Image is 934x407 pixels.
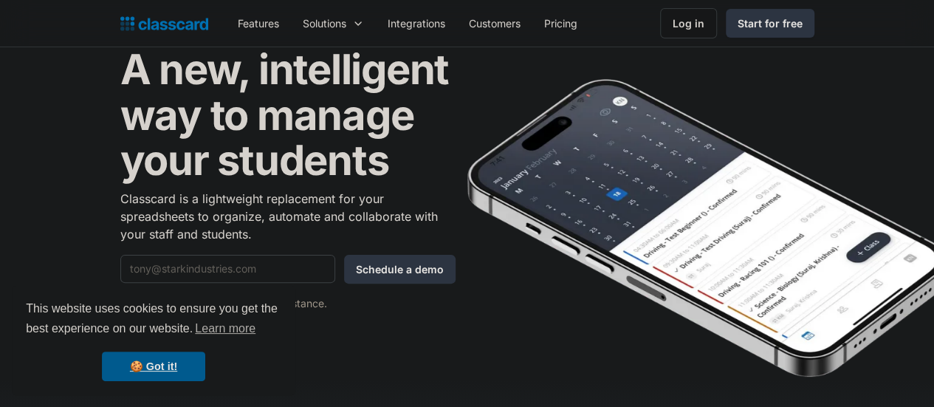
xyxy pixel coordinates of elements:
span: This website uses cookies to ensure you get the best experience on our website. [26,300,281,340]
input: Schedule a demo [344,255,456,284]
a: dismiss cookie message [102,352,205,381]
form: Quick Demo Form [120,255,456,284]
a: learn more about cookies [193,318,258,340]
a: Integrations [376,7,457,40]
p: Classcard is a lightweight replacement for your spreadsheets to organize, automate and collaborat... [120,190,456,243]
h1: A new, intelligent way to manage your students [120,47,456,184]
div: Solutions [303,16,346,31]
a: Customers [457,7,532,40]
a: Logo [120,13,208,34]
div: cookieconsent [12,286,295,395]
div: Log in [673,16,704,31]
a: Start for free [726,9,814,38]
div: Solutions [291,7,376,40]
a: Pricing [532,7,589,40]
a: Log in [660,8,717,38]
a: Features [226,7,291,40]
input: tony@starkindustries.com [120,255,335,283]
div: Start for free [738,16,803,31]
